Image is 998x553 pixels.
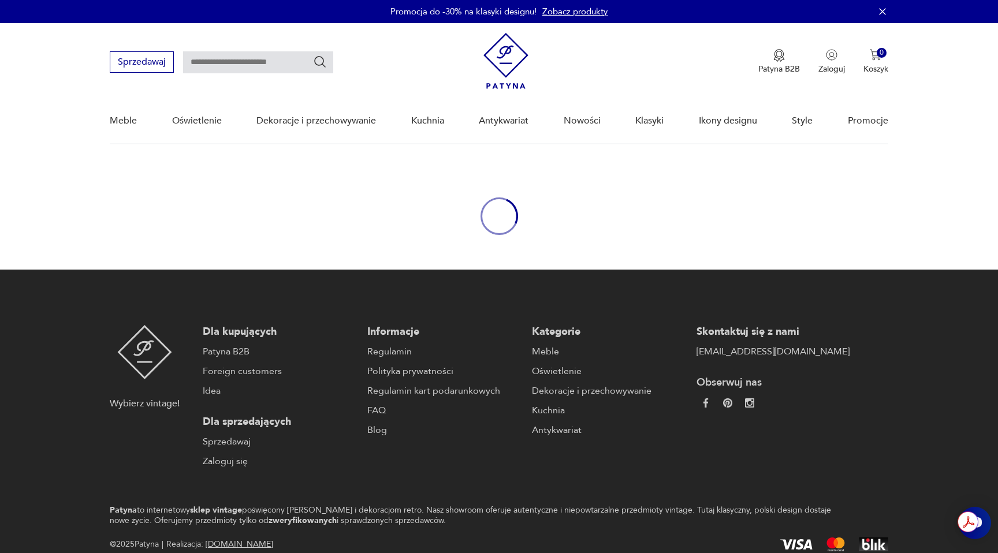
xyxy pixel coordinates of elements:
[859,537,888,551] img: BLIK
[532,384,685,398] a: Dekoracje i przechowywanie
[203,325,356,339] p: Dla kupujących
[848,99,888,143] a: Promocje
[166,537,273,551] span: Realizacja:
[758,49,800,74] button: Patyna B2B
[870,49,881,61] img: Ikona koszyka
[110,505,848,526] p: to internetowy poświęcony [PERSON_NAME] i dekoracjom retro. Nasz showroom oferuje autentyczne i n...
[203,435,356,449] a: Sprzedawaj
[110,99,137,143] a: Meble
[697,376,850,390] p: Obserwuj nas
[269,515,337,526] strong: zweryfikowanych
[256,99,376,143] a: Dekoracje i przechowywanie
[110,537,159,551] span: @ 2025 Patyna
[390,6,537,17] p: Promocja do -30% na klasyki designu!
[203,384,356,398] a: Idea
[758,63,800,74] p: Patyna B2B
[203,415,356,429] p: Dla sprzedających
[190,505,242,515] strong: sklep vintage
[367,345,520,358] a: Regulamin
[745,398,754,408] img: c2fd9cf7f39615d9d6839a72ae8e59e5.webp
[367,423,520,437] a: Blog
[773,49,785,62] img: Ikona medalu
[411,99,444,143] a: Kuchnia
[110,59,174,67] a: Sprzedawaj
[758,49,800,74] a: Ikona medaluPatyna B2B
[110,397,180,410] p: Wybierz vintage!
[162,537,163,551] div: |
[818,49,845,74] button: Zaloguj
[542,6,608,17] a: Zobacz produkty
[110,505,137,515] strong: Patyna
[172,99,222,143] a: Oświetlenie
[818,63,845,74] p: Zaloguj
[367,364,520,378] a: Polityka prywatności
[117,325,172,379] img: Patyna - sklep z meblami i dekoracjami vintage
[206,539,273,550] a: [DOMAIN_NAME]
[780,539,813,550] img: Visa
[699,99,757,143] a: Ikony designu
[697,345,850,358] a: [EMAIL_ADDRESS][DOMAIN_NAME]
[959,507,991,539] iframe: Smartsupp widget button
[826,49,837,61] img: Ikonka użytkownika
[110,51,174,73] button: Sprzedawaj
[701,398,710,408] img: da9060093f698e4c3cedc1453eec5031.webp
[635,99,664,143] a: Klasyki
[203,364,356,378] a: Foreign customers
[877,48,887,58] div: 0
[203,454,356,468] a: Zaloguj się
[723,398,732,408] img: 37d27d81a828e637adc9f9cb2e3d3a8a.webp
[532,364,685,378] a: Oświetlenie
[483,33,528,89] img: Patyna - sklep z meblami i dekoracjami vintage
[826,537,845,551] img: Mastercard
[367,403,520,417] a: FAQ
[367,384,520,398] a: Regulamin kart podarunkowych
[863,63,888,74] p: Koszyk
[697,325,850,339] p: Skontaktuj się z nami
[532,345,685,358] a: Meble
[863,49,888,74] button: 0Koszyk
[367,325,520,339] p: Informacje
[532,423,685,437] a: Antykwariat
[532,403,685,417] a: Kuchnia
[479,99,528,143] a: Antykwariat
[313,55,327,69] button: Szukaj
[792,99,813,143] a: Style
[564,99,601,143] a: Nowości
[532,325,685,339] p: Kategorie
[203,345,356,358] a: Patyna B2B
